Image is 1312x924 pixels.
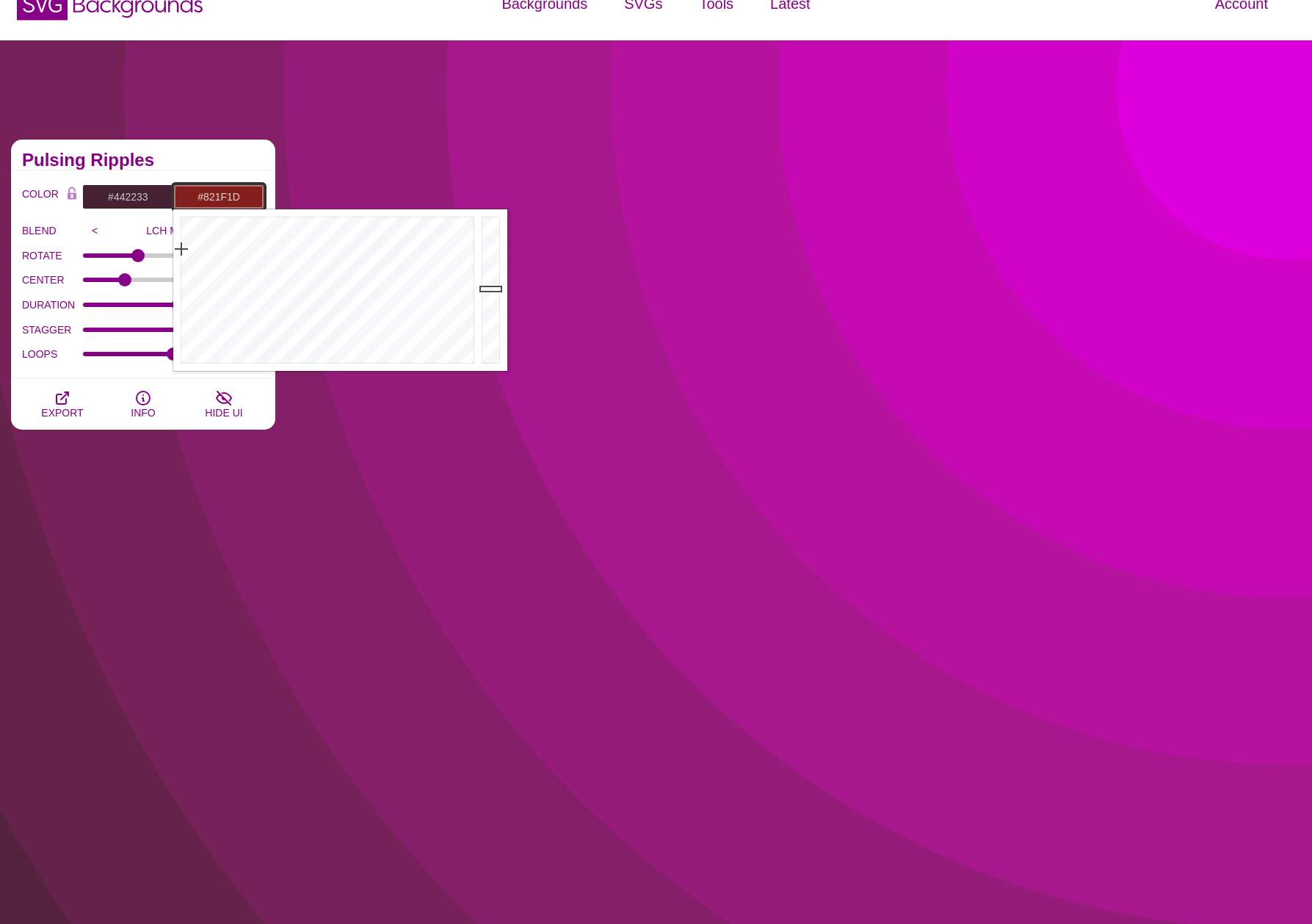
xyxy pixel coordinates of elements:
[22,320,83,339] label: STAGGER
[41,407,83,419] span: EXPORT
[22,221,83,240] label: BLEND
[22,295,83,314] label: DURATION
[22,378,103,430] button: EXPORT
[184,378,264,430] button: HIDE UI
[22,270,83,289] label: CENTER
[61,184,83,205] button: Color Lock
[22,154,264,166] h2: Pulsing Ripples
[22,246,83,265] label: ROTATE
[83,220,107,242] input: <
[22,184,61,209] label: COLOR
[205,407,242,419] span: HIDE UI
[22,344,83,364] label: LOOPS
[131,407,155,419] span: INFO
[103,378,184,430] button: INFO
[107,225,241,237] p: LCH MODE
